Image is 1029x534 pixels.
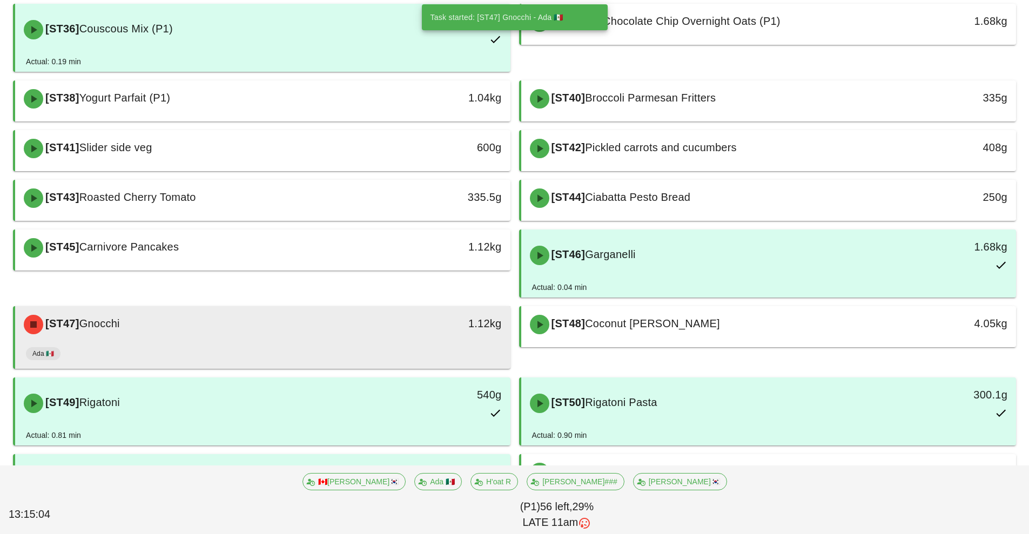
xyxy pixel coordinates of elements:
div: 4.05kg [898,315,1007,332]
span: [ST48] [549,317,586,329]
span: Ada 🇲🇽 [421,474,455,490]
div: 1.68kg [898,12,1007,30]
div: 600g [392,139,501,156]
span: [ST49] [43,396,79,408]
div: (P1) 29% [91,497,1023,533]
div: Actual: 0.81 min [26,429,81,441]
div: 408g [898,139,1007,156]
span: [ST46] [549,248,586,260]
span: [ST42] [549,141,586,153]
span: Rigatoni [79,396,120,408]
span: [ST45] [43,241,79,253]
span: Roasted Cherry Tomato [79,191,196,203]
span: 🇨🇦[PERSON_NAME]🇰🇷 [310,474,399,490]
span: Rigatoni Pasta [585,396,657,408]
span: [ST36] [43,23,79,35]
div: 540g [392,386,501,403]
div: 13:15:04 [6,504,91,525]
div: Task started: [ST47] Gnocchi - Ada 🇲🇽 [422,4,603,30]
span: Yogurt Parfait (P1) [79,92,171,104]
span: [ST50] [549,396,586,408]
span: [ST47] [43,317,79,329]
div: 1.68kg [898,238,1007,255]
span: Garganelli [585,248,636,260]
span: [ST38] [43,92,79,104]
div: 1.12kg [392,238,501,255]
div: 300.1g [898,386,1007,403]
div: 280g [392,463,501,480]
div: 335g [898,89,1007,106]
span: Ada 🇲🇽 [32,347,54,360]
span: Couscous Mix (P1) [79,23,173,35]
div: 250g [898,188,1007,206]
span: [ST43] [43,191,79,203]
span: Broccoli Parmesan Fritters [585,92,716,104]
span: Gnocchi [79,317,120,329]
span: [PERSON_NAME]### [534,474,617,490]
span: [PERSON_NAME]🇰🇷 [640,474,719,490]
span: H'oat R [477,474,511,490]
div: Actual: 0.19 min [26,56,81,67]
div: 1.04kg [392,89,501,106]
span: Carnivore Pancakes [79,241,179,253]
div: 335.5g [392,188,501,206]
div: LATE 11am [93,515,1020,531]
span: Ciabatta Pesto Bread [585,191,690,203]
span: PB Chocolate Chip Overnight Oats (P1) [585,15,781,27]
div: 520.8g [392,12,501,30]
span: 56 left, [540,501,572,512]
div: Actual: 0.04 min [532,281,587,293]
span: [ST44] [549,191,586,203]
span: [ST40] [549,92,586,104]
div: 1.12kg [392,315,501,332]
div: Actual: 0.90 min [532,429,587,441]
span: [ST41] [43,141,79,153]
span: Coconut [PERSON_NAME] [585,317,720,329]
div: 400g [898,463,1007,480]
span: Slider side veg [79,141,152,153]
span: Pickled carrots and cucumbers [585,141,737,153]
